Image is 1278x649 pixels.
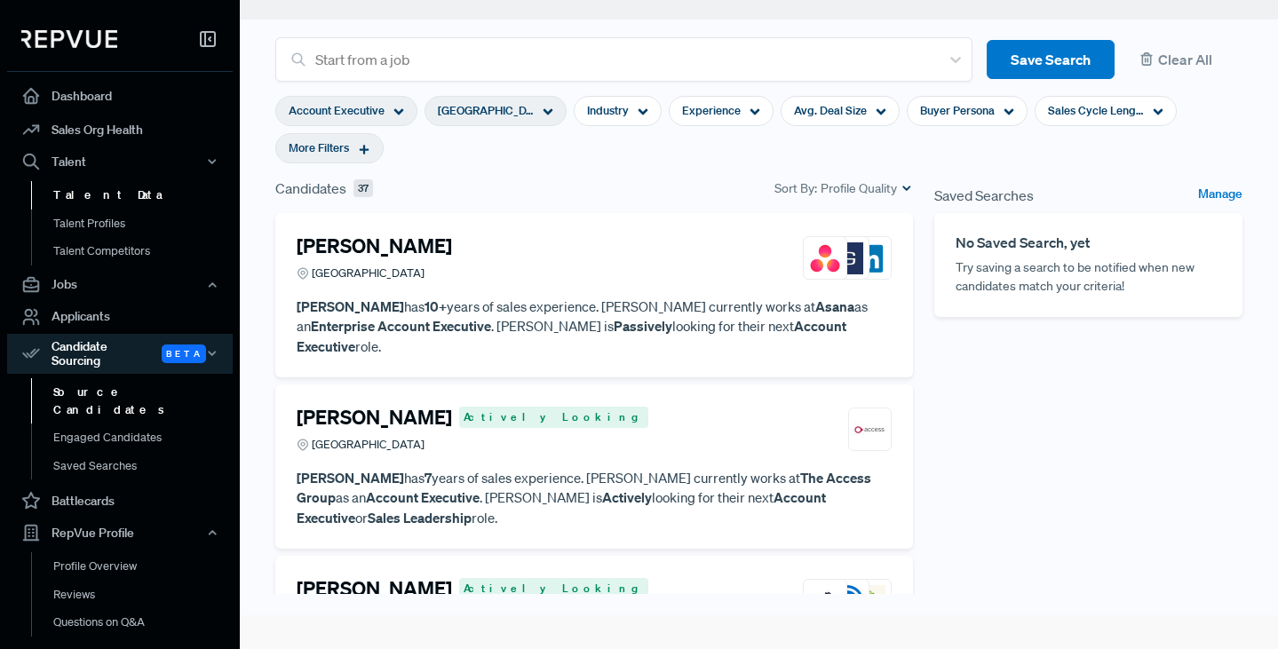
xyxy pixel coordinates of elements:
[438,102,534,119] span: [GEOGRAPHIC_DATA], [GEOGRAPHIC_DATA]
[934,185,1034,206] span: Saved Searches
[774,179,913,198] div: Sort By:
[297,469,404,487] strong: [PERSON_NAME]
[31,210,257,238] a: Talent Profiles
[7,334,233,375] div: Candidate Sourcing
[853,242,885,274] img: LinkedIn
[297,317,846,355] strong: Account Executive
[809,585,841,617] img: Floship
[31,423,257,452] a: Engaged Candidates
[821,179,897,198] span: Profile Quality
[920,102,995,119] span: Buyer Persona
[21,30,117,48] img: RepVue
[31,581,257,609] a: Reviews
[297,297,404,315] strong: [PERSON_NAME]
[602,488,652,506] strong: Actively
[297,468,892,528] p: has years of sales experience. [PERSON_NAME] currently works at as an . [PERSON_NAME] is looking ...
[459,578,648,599] span: Actively Looking
[31,452,257,480] a: Saved Searches
[809,242,841,274] img: Asana
[1048,102,1144,119] span: Sales Cycle Length
[1198,185,1242,206] a: Manage
[987,40,1115,80] button: Save Search
[7,484,233,518] a: Battlecards
[311,317,491,335] strong: Enterprise Account Executive
[297,234,452,257] h4: [PERSON_NAME]
[831,242,863,274] img: Geotab
[312,265,425,281] span: [GEOGRAPHIC_DATA]
[794,102,867,119] span: Avg. Deal Size
[7,518,233,548] button: RepVue Profile
[7,300,233,334] a: Applicants
[31,552,257,581] a: Profile Overview
[7,270,233,300] button: Jobs
[425,469,432,487] strong: 7
[7,113,233,146] a: Sales Org Health
[7,334,233,375] button: Candidate Sourcing Beta
[289,102,385,119] span: Account Executive
[956,258,1221,296] p: Try saving a search to be notified when new candidates match your criteria!
[815,297,854,315] strong: Asana
[366,488,480,506] strong: Account Executive
[31,378,257,423] a: Source Candidates
[956,234,1221,251] h6: No Saved Search, yet
[459,407,648,428] span: Actively Looking
[312,436,425,453] span: [GEOGRAPHIC_DATA]
[614,317,672,335] strong: Passively
[31,608,257,637] a: Questions on Q&A
[353,179,373,198] span: 37
[853,414,885,446] img: The Access Group
[425,297,447,315] strong: 10+
[31,181,257,210] a: Talent Data
[162,344,206,363] span: Beta
[289,139,349,156] span: More Filters
[297,406,452,429] h4: [PERSON_NAME]
[587,102,629,119] span: Industry
[297,577,452,600] h4: [PERSON_NAME]
[682,102,741,119] span: Experience
[31,237,257,265] a: Talent Competitors
[7,79,233,113] a: Dashboard
[7,146,233,177] button: Talent
[368,509,472,526] strong: Sales Leadership
[853,585,885,617] img: Shopify
[297,488,826,526] strong: Account Executive
[297,297,892,357] p: has years of sales experience. [PERSON_NAME] currently works at as an . [PERSON_NAME] is looking ...
[831,585,863,617] img: Highspot
[275,178,346,199] span: Candidates
[1129,40,1242,80] button: Clear All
